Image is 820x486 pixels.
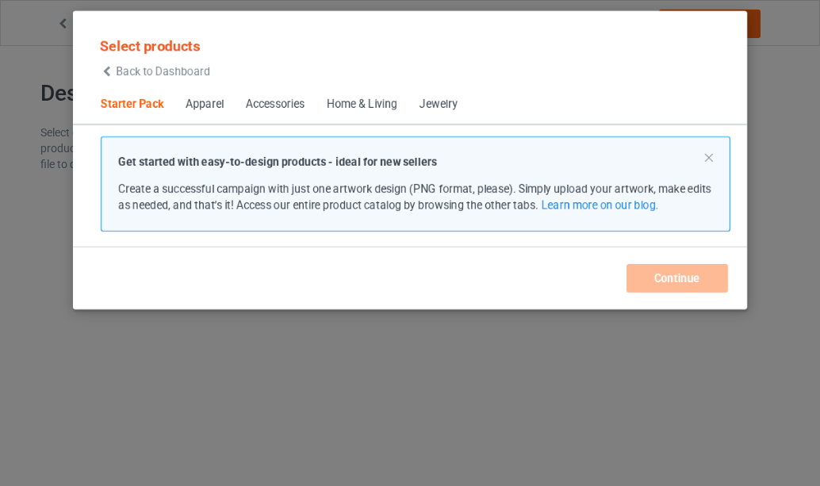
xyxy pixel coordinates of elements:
div: Jewelry [420,97,458,113]
strong: Get started with easy-to-design products - ideal for new sellers [118,155,437,168]
span: Starter Pack [90,86,174,124]
span: Select products [100,37,200,54]
div: Accessories [246,97,305,113]
a: Learn more on our blog. [542,199,659,212]
span: Back to Dashboard [116,65,210,78]
span: Create a successful campaign with just one artwork design (PNG format, please). Simply upload you... [118,182,711,212]
div: Home & Living [327,97,397,113]
div: Apparel [186,97,224,113]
